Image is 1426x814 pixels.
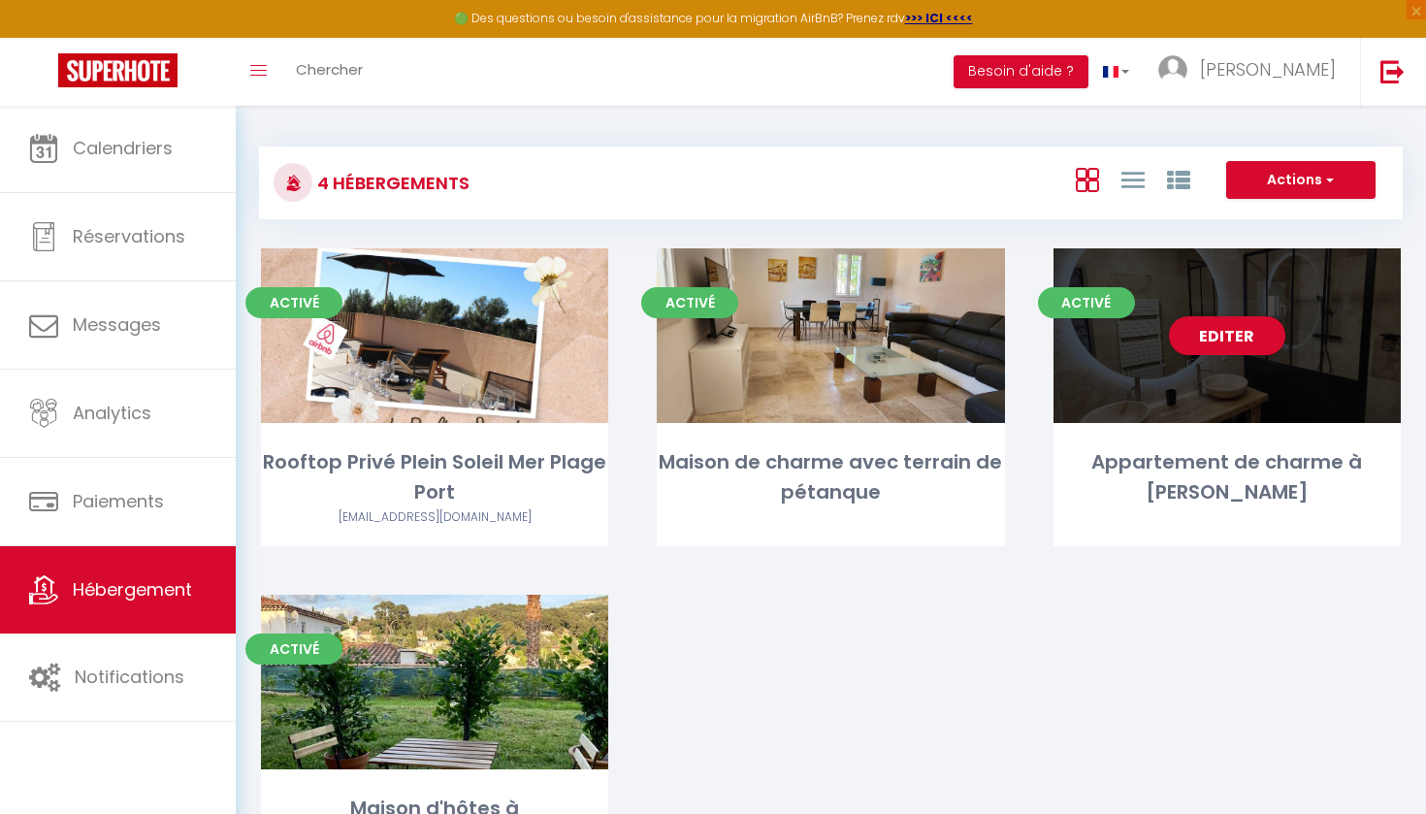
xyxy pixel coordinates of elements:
[281,38,377,106] a: Chercher
[1158,55,1187,84] img: ...
[1380,59,1405,83] img: logout
[245,287,342,318] span: Activé
[641,287,738,318] span: Activé
[1053,447,1401,508] div: Appartement de charme à [PERSON_NAME]
[73,136,173,160] span: Calendriers
[312,161,470,205] h3: 4 Hébergements
[1144,38,1360,106] a: ... [PERSON_NAME]
[1167,163,1190,195] a: Vue par Groupe
[1200,57,1336,81] span: [PERSON_NAME]
[954,55,1088,88] button: Besoin d'aide ?
[657,447,1004,508] div: Maison de charme avec terrain de pétanque
[73,577,192,602] span: Hébergement
[73,401,151,425] span: Analytics
[1038,287,1135,318] span: Activé
[296,59,363,80] span: Chercher
[905,10,973,26] a: >>> ICI <<<<
[261,447,608,508] div: Rooftop Privé Plein Soleil Mer Plage Port
[75,665,184,689] span: Notifications
[58,53,178,87] img: Super Booking
[73,312,161,337] span: Messages
[245,634,342,665] span: Activé
[1121,163,1145,195] a: Vue en Liste
[1226,161,1376,200] button: Actions
[73,489,164,513] span: Paiements
[261,508,608,527] div: Airbnb
[1169,316,1285,355] a: Editer
[73,224,185,248] span: Réservations
[1076,163,1099,195] a: Vue en Box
